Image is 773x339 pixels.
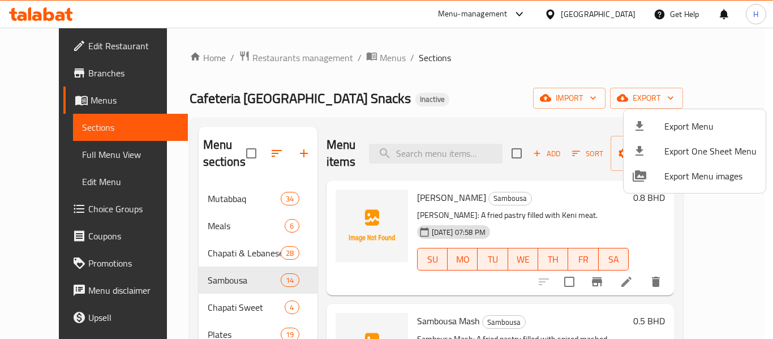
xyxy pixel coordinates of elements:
li: Export one sheet menu items [624,139,766,164]
li: Export menu items [624,114,766,139]
li: Export Menu images [624,164,766,188]
span: Export Menu [664,119,757,133]
span: Export Menu images [664,169,757,183]
span: Export One Sheet Menu [664,144,757,158]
